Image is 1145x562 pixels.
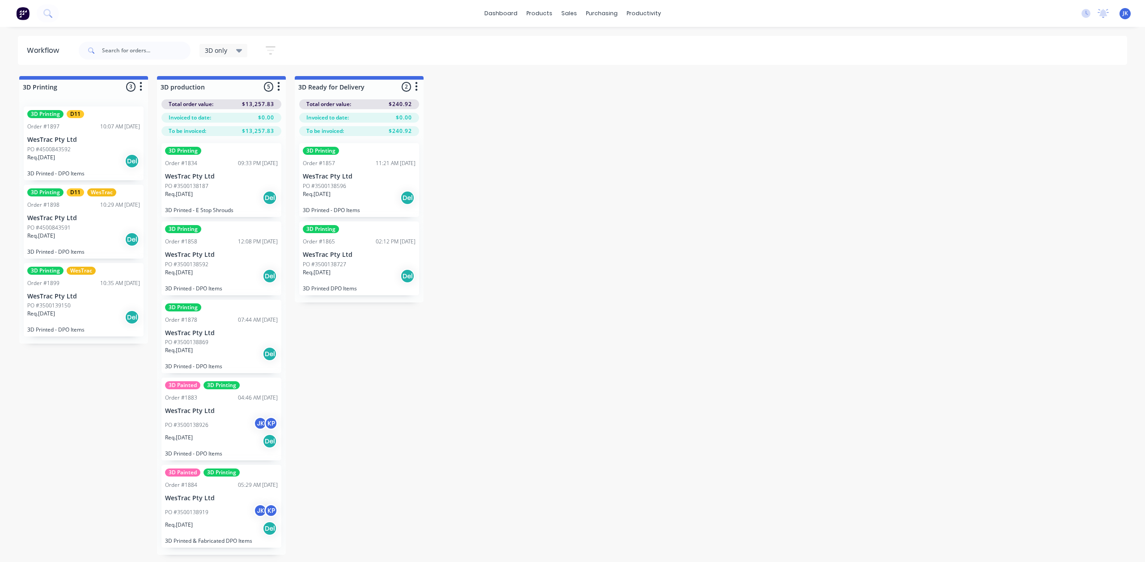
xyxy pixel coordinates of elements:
[165,494,278,502] p: WesTrac Pty Ltd
[258,114,274,122] span: $0.00
[27,293,140,300] p: WesTrac Pty Ltd
[165,421,208,429] p: PO #3500138926
[27,310,55,318] p: Req. [DATE]
[165,147,201,155] div: 3D Printing
[161,143,281,217] div: 3D PrintingOrder #183409:33 PM [DATE]WesTrac Pty LtdPO #3500138187Req.[DATE]Del3D Printed - E Sto...
[238,159,278,167] div: 09:33 PM [DATE]
[125,232,139,247] div: Del
[165,285,278,292] p: 3D Printed - DPO Items
[238,238,278,246] div: 12:08 PM [DATE]
[376,238,416,246] div: 02:12 PM [DATE]
[169,127,206,135] span: To be invoiced:
[303,251,416,259] p: WesTrac Pty Ltd
[100,201,140,209] div: 10:29 AM [DATE]
[165,338,208,346] p: PO #3500138869
[303,159,335,167] div: Order #1857
[165,481,197,489] div: Order #1884
[165,260,208,268] p: PO #3500138592
[165,363,278,370] p: 3D Printed - DPO Items
[165,316,197,324] div: Order #1878
[303,207,416,213] p: 3D Printed - DPO Items
[165,225,201,233] div: 3D Printing
[100,123,140,131] div: 10:07 AM [DATE]
[169,114,211,122] span: Invoiced to date:
[303,285,416,292] p: 3D Printed DPO Items
[165,238,197,246] div: Order #1858
[165,159,197,167] div: Order #1834
[125,310,139,324] div: Del
[396,114,412,122] span: $0.00
[306,127,344,135] span: To be invoiced:
[303,268,331,277] p: Req. [DATE]
[303,225,339,233] div: 3D Printing
[165,468,200,477] div: 3D Painted
[303,238,335,246] div: Order #1865
[24,106,144,180] div: 3D PrintingD11Order #189710:07 AM [DATE]WesTrac Pty LtdPO #4500843592Req.[DATE]Del3D Printed - DP...
[303,260,346,268] p: PO #3500138727
[67,110,84,118] div: D11
[165,182,208,190] p: PO #3500138187
[254,504,267,517] div: JK
[306,100,351,108] span: Total order value:
[242,127,274,135] span: $13,257.83
[238,481,278,489] div: 05:29 AM [DATE]
[165,381,200,389] div: 3D Painted
[480,7,522,20] a: dashboard
[165,508,208,516] p: PO #3500138919
[263,191,277,205] div: Del
[27,267,64,275] div: 3D Printing
[204,468,240,477] div: 3D Printing
[165,434,193,442] p: Req. [DATE]
[125,154,139,168] div: Del
[27,170,140,177] p: 3D Printed - DPO Items
[27,110,64,118] div: 3D Printing
[306,114,349,122] span: Invoiced to date:
[165,207,278,213] p: 3D Printed - E Stop Shrouds
[165,346,193,354] p: Req. [DATE]
[400,269,415,283] div: Del
[264,417,278,430] div: KP
[161,378,281,460] div: 3D Painted3D PrintingOrder #188304:46 AM [DATE]WesTrac Pty LtdPO #3500138926JKKPReq.[DATE]Del3D P...
[303,147,339,155] div: 3D Printing
[27,232,55,240] p: Req. [DATE]
[238,316,278,324] div: 07:44 AM [DATE]
[165,303,201,311] div: 3D Printing
[204,381,240,389] div: 3D Printing
[165,407,278,415] p: WesTrac Pty Ltd
[165,521,193,529] p: Req. [DATE]
[102,42,191,60] input: Search for orders...
[67,188,84,196] div: D11
[27,248,140,255] p: 3D Printed - DPO Items
[263,521,277,536] div: Del
[376,159,416,167] div: 11:21 AM [DATE]
[165,190,193,198] p: Req. [DATE]
[522,7,557,20] div: products
[165,394,197,402] div: Order #1883
[303,190,331,198] p: Req. [DATE]
[263,269,277,283] div: Del
[87,188,116,196] div: WesTrac
[389,127,412,135] span: $240.92
[27,136,140,144] p: WesTrac Pty Ltd
[622,7,666,20] div: productivity
[389,100,412,108] span: $240.92
[161,221,281,295] div: 3D PrintingOrder #185812:08 PM [DATE]WesTrac Pty LtdPO #3500138592Req.[DATE]Del3D Printed - DPO I...
[165,537,278,544] p: 3D Printed & Fabricated DPO Items
[303,173,416,180] p: WesTrac Pty Ltd
[27,214,140,222] p: WesTrac Pty Ltd
[263,347,277,361] div: Del
[1123,9,1128,17] span: JK
[27,224,71,232] p: PO #4500843591
[165,173,278,180] p: WesTrac Pty Ltd
[254,417,267,430] div: JK
[169,100,213,108] span: Total order value:
[165,329,278,337] p: WesTrac Pty Ltd
[161,465,281,548] div: 3D Painted3D PrintingOrder #188405:29 AM [DATE]WesTrac Pty LtdPO #3500138919JKKPReq.[DATE]Del3D P...
[27,123,59,131] div: Order #1897
[24,263,144,337] div: 3D PrintingWesTracOrder #189910:35 AM [DATE]WesTrac Pty LtdPO #3500139150Req.[DATE]Del3D Printed ...
[165,450,278,457] p: 3D Printed - DPO Items
[299,143,419,217] div: 3D PrintingOrder #185711:21 AM [DATE]WesTrac Pty LtdPO #3500138596Req.[DATE]Del3D Printed - DPO I...
[205,46,227,55] span: 3D only
[27,279,59,287] div: Order #1899
[299,221,419,295] div: 3D PrintingOrder #186502:12 PM [DATE]WesTrac Pty LtdPO #3500138727Req.[DATE]Del3D Printed DPO Items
